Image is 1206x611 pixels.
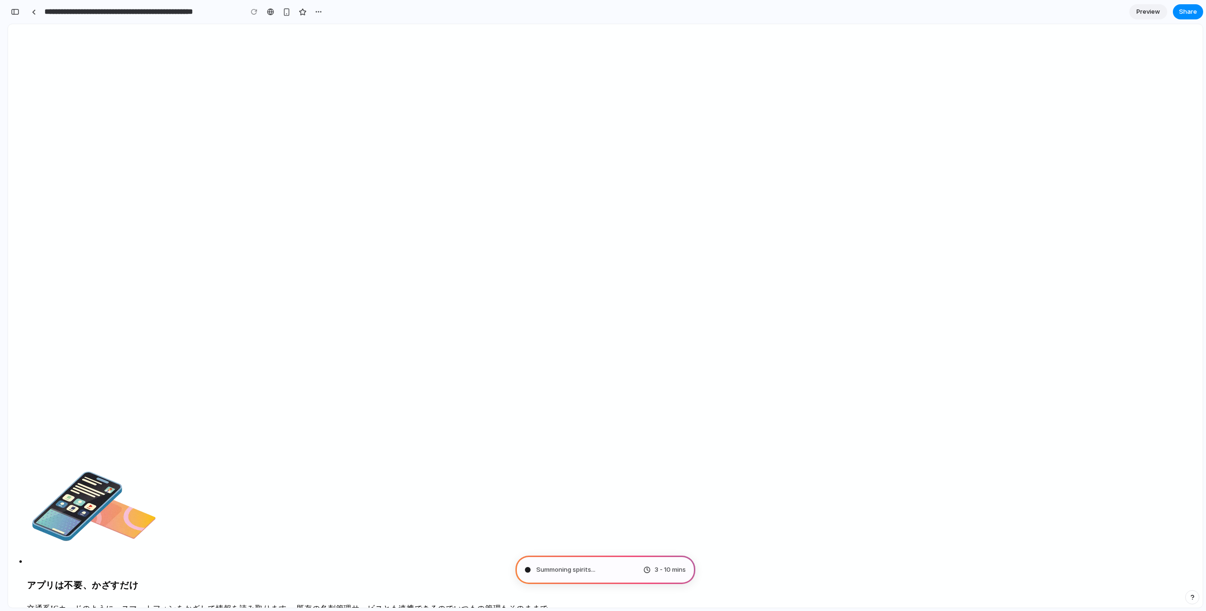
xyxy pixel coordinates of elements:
a: Preview [1129,4,1167,19]
h3: アプリは不要、かざすだけ [19,553,1195,569]
p: 交通系ICカードのように、スマートフォンをかざして情報を読み取ります。 既存の名刺管理サービスとも連携できるのでいつもの管理もそのままで。 [19,578,1195,592]
span: Share [1179,7,1197,17]
img: 交通系ICカードのように、スマートフォンをかざしてプレーリーカードの情報を読み取れます。 [19,426,151,540]
button: Share [1173,4,1203,19]
span: Preview [1136,7,1160,17]
span: 3 - 10 mins [655,565,686,575]
span: Summoning spirits ... [536,565,595,575]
